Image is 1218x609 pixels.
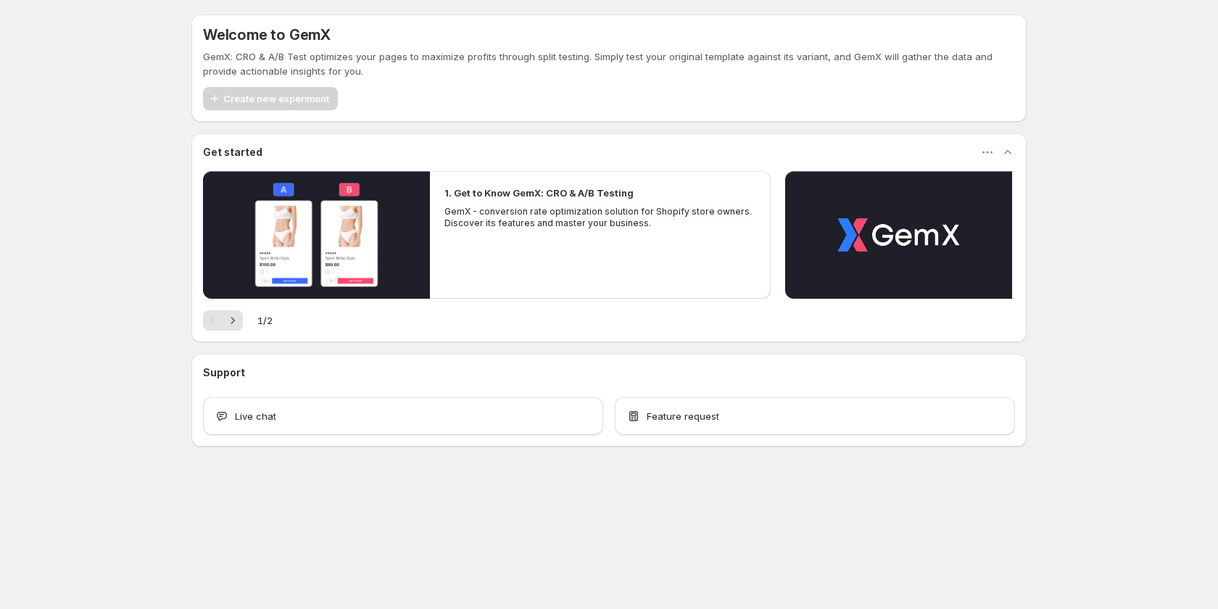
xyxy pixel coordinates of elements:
[203,26,331,43] h5: Welcome to GemX
[785,171,1012,299] button: Play video
[223,310,243,331] button: Next
[203,365,245,380] h3: Support
[203,310,243,331] nav: Pagination
[235,409,276,423] span: Live chat
[203,145,262,159] h3: Get started
[203,49,1015,78] p: GemX: CRO & A/B Test optimizes your pages to maximize profits through split testing. Simply test ...
[444,206,756,229] p: GemX - conversion rate optimization solution for Shopify store owners. Discover its features and ...
[647,409,719,423] span: Feature request
[444,186,634,200] h2: 1. Get to Know GemX: CRO & A/B Testing
[257,313,273,328] span: 1 / 2
[203,171,430,299] button: Play video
